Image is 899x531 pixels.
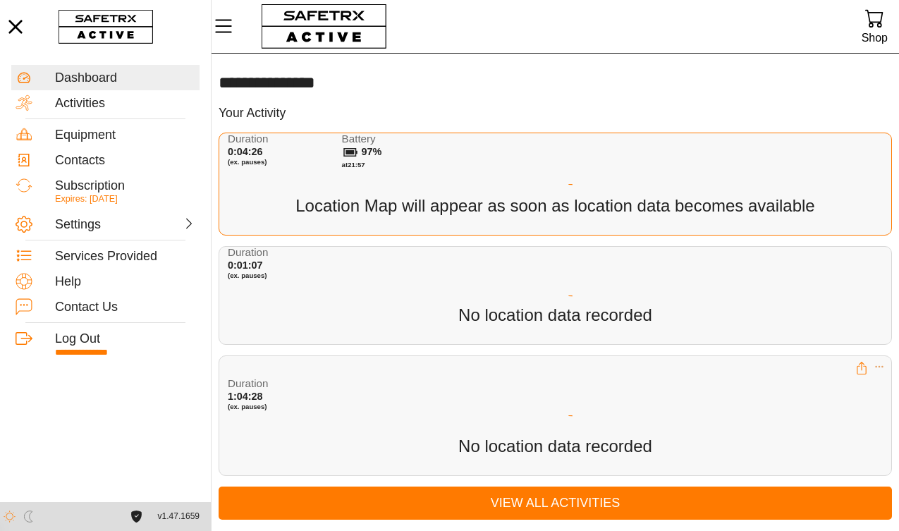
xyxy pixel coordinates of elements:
[4,511,16,523] img: ModeLight.svg
[55,178,195,194] div: Subscription
[228,146,263,157] span: 0:04:26
[862,28,888,47] div: Shop
[219,487,892,520] a: View All Activities
[228,247,318,259] span: Duration
[23,511,35,523] img: ModeDark.svg
[16,94,32,111] img: Activities.svg
[228,158,318,166] span: (ex. pauses)
[127,511,146,523] a: License Agreement
[55,194,118,204] span: Expires: [DATE]
[295,196,814,215] span: Location Map will appear as soon as location data becomes available
[158,509,200,524] span: v1.47.1659
[55,331,195,347] div: Log Out
[458,305,652,324] span: No location data recorded
[55,274,195,290] div: Help
[16,273,32,290] img: Help.svg
[228,391,263,402] span: 1:04:28
[362,146,382,157] span: 97%
[342,161,365,169] span: at 21:57
[212,11,247,41] button: Menu
[55,96,195,111] div: Activities
[228,271,318,280] span: (ex. pauses)
[55,249,195,264] div: Services Provided
[16,298,32,315] img: ContactUs.svg
[16,126,32,143] img: Equipment.svg
[55,217,123,233] div: Settings
[228,260,263,271] span: 0:01:07
[230,492,881,514] span: View All Activities
[55,71,195,86] div: Dashboard
[874,362,884,372] button: Expand
[228,378,318,390] span: Duration
[342,133,432,145] span: Battery
[55,153,195,169] div: Contacts
[55,128,195,143] div: Equipment
[55,300,195,315] div: Contact Us
[228,133,318,145] span: Duration
[458,437,652,456] span: No location data recorded
[219,105,286,121] h5: Your Activity
[149,505,208,528] button: v1.47.1659
[16,177,32,194] img: Subscription.svg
